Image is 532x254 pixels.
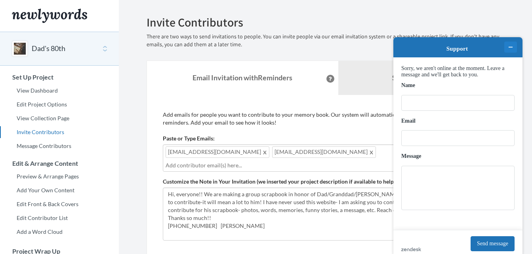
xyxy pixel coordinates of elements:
label: Customize the Note in Your Invitation (we inserted your project description if available to help ... [163,178,433,186]
h2: Invite Contributors [147,16,504,29]
input: Add contributor email(s) here... [166,161,485,170]
span: [EMAIL_ADDRESS][DOMAIN_NAME] [166,146,269,158]
iframe: Find more information here [384,28,532,254]
p: There are two ways to send invitations to people. You can invite people via our email invitation ... [147,33,504,49]
h3: Edit & Arrange Content [0,160,119,167]
h3: Set Up Project [0,74,119,81]
strong: Email Invitation with Reminders [193,73,292,82]
label: Paste or Type Emails: [163,135,215,142]
span: Support [16,6,44,13]
span: [EMAIL_ADDRESS][DOMAIN_NAME] [272,146,376,158]
textarea: Hi, everyone!! We are making a group scrapbook in honor of Dad/Granddad/[PERSON_NAME] turning 80!... [163,188,488,241]
p: Add emails for people you want to contribute to your memory book. Our system will automatically s... [163,111,488,127]
img: Newlywords logo [12,9,87,23]
button: Dad's 80th [32,44,65,54]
